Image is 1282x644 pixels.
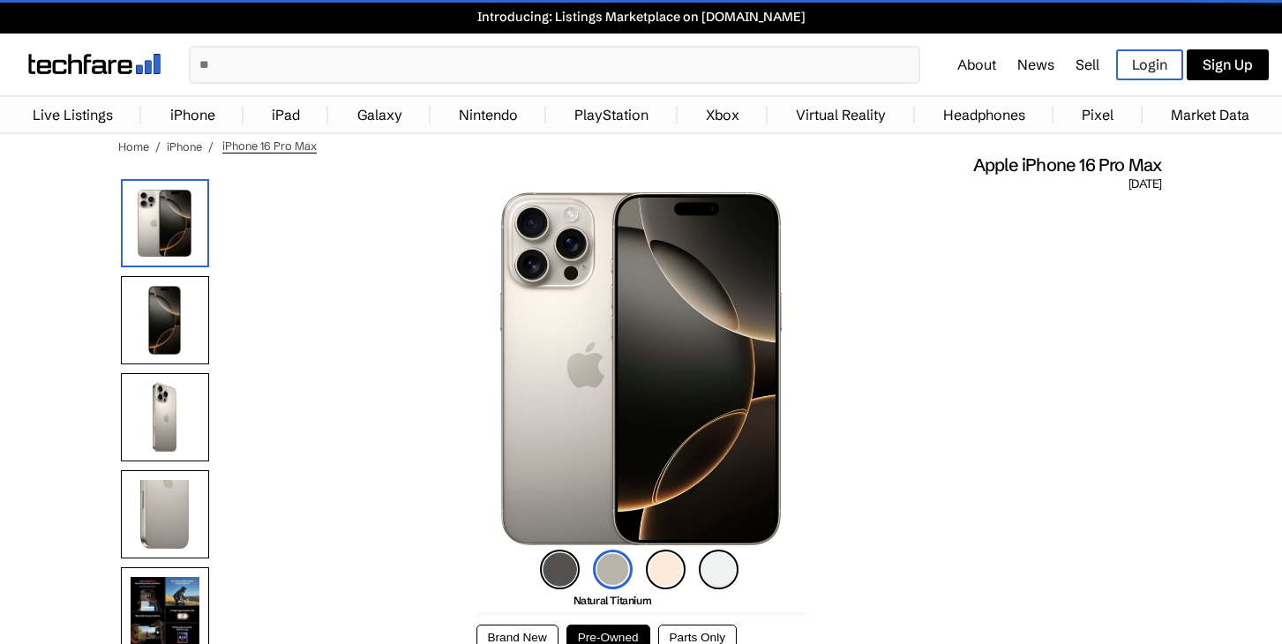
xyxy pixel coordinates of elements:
[697,97,748,132] a: Xbox
[349,97,411,132] a: Galaxy
[118,139,149,154] a: Home
[1128,176,1161,192] span: [DATE]
[1076,56,1099,73] a: Sell
[500,192,781,545] img: iPhone 16 Pro Max
[1116,49,1183,80] a: Login
[450,97,527,132] a: Nintendo
[222,139,317,154] span: iPhone 16 Pro Max
[263,97,309,132] a: iPad
[167,139,202,154] a: iPhone
[28,54,161,74] img: techfare logo
[121,470,209,558] img: Camera
[121,276,209,364] img: Front
[161,97,224,132] a: iPhone
[208,139,214,154] span: /
[1073,97,1122,132] a: Pixel
[9,9,1273,25] a: Introducing: Listings Marketplace on [DOMAIN_NAME]
[1162,97,1258,132] a: Market Data
[1187,49,1269,80] a: Sign Up
[593,550,633,589] img: natural-titanium-icon
[699,550,738,589] img: white-titanium-icon
[646,550,686,589] img: desert-titanium-icon
[566,97,657,132] a: PlayStation
[957,56,996,73] a: About
[973,154,1162,176] span: Apple iPhone 16 Pro Max
[787,97,895,132] a: Virtual Reality
[24,97,122,132] a: Live Listings
[1017,56,1054,73] a: News
[574,594,652,607] span: Natural Titanium
[540,550,580,589] img: black-titanium-icon
[121,179,209,267] img: iPhone 16 Pro Max
[155,139,161,154] span: /
[121,373,209,461] img: Rear
[934,97,1034,132] a: Headphones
